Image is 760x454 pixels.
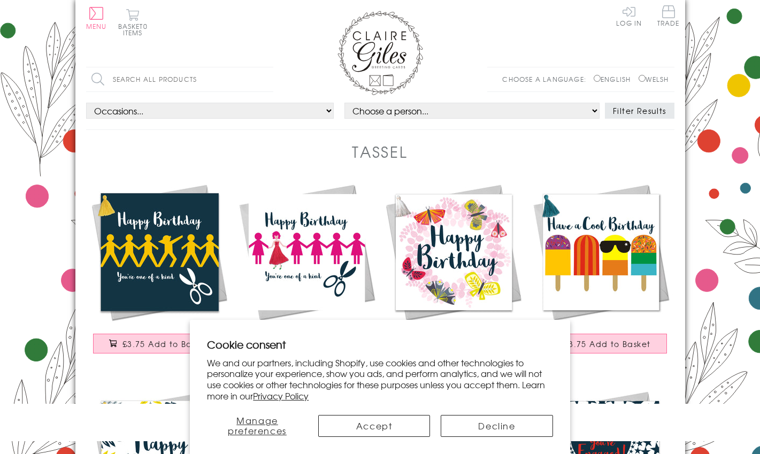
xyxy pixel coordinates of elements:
[616,5,642,26] a: Log In
[122,338,210,349] span: £3.75 Add to Basket
[86,67,273,91] input: Search all products
[207,357,553,402] p: We and our partners, including Shopify, use cookies and other technologies to personalize your ex...
[207,337,553,352] h2: Cookie consent
[594,74,636,84] label: English
[380,179,527,364] a: Birthday Card, Butterfly Wreath, Embellished with a colourful tassel £3.75 Add to Basket
[502,74,592,84] p: Choose a language:
[118,9,148,36] button: Basket0 items
[233,179,380,364] a: Birthday Card, Paperchain Girls, Embellished with a colourful tassel £3.75 Add to Basket
[564,338,651,349] span: £3.75 Add to Basket
[657,5,680,28] a: Trade
[123,21,148,37] span: 0 items
[527,179,674,364] a: Birthday Card, Ice Lollies, Cool Birthday, Embellished with a colourful tassel £3.75 Add to Basket
[233,179,380,326] img: Birthday Card, Paperchain Girls, Embellished with a colourful tassel
[527,179,674,326] img: Birthday Card, Ice Lollies, Cool Birthday, Embellished with a colourful tassel
[534,334,667,353] button: £3.75 Add to Basket
[86,179,233,364] a: Birthday Card, Dab Man, One of a Kind, Embellished with a colourful tassel £3.75 Add to Basket
[639,74,669,84] label: Welsh
[86,21,107,31] span: Menu
[263,67,273,91] input: Search
[441,415,552,437] button: Decline
[352,141,408,163] h1: Tassel
[228,414,287,437] span: Manage preferences
[318,415,430,437] button: Accept
[86,7,107,29] button: Menu
[93,334,226,353] button: £3.75 Add to Basket
[86,179,233,326] img: Birthday Card, Dab Man, One of a Kind, Embellished with a colourful tassel
[657,5,680,26] span: Trade
[337,11,423,95] img: Claire Giles Greetings Cards
[207,415,308,437] button: Manage preferences
[253,389,309,402] a: Privacy Policy
[605,103,674,119] button: Filter Results
[639,75,646,82] input: Welsh
[380,179,527,326] img: Birthday Card, Butterfly Wreath, Embellished with a colourful tassel
[594,75,601,82] input: English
